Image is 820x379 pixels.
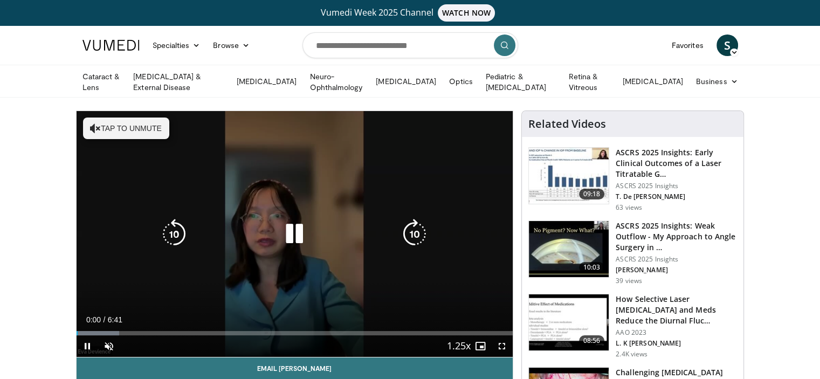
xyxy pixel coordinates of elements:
[369,71,443,92] a: [MEDICAL_DATA]
[83,118,169,139] button: Tap to unmute
[77,111,513,357] video-js: Video Player
[98,335,120,357] button: Unmute
[77,357,513,379] a: Email [PERSON_NAME]
[448,335,470,357] button: Playback Rate
[529,294,609,350] img: 420b1191-3861-4d27-8af4-0e92e58098e4.150x105_q85_crop-smart_upscale.jpg
[470,335,491,357] button: Enable picture-in-picture mode
[616,220,737,253] h3: ASCRS 2025 Insights: Weak Outflow - My Approach to Angle Surgery in …
[104,315,106,324] span: /
[302,32,518,58] input: Search topics, interventions
[665,35,710,56] a: Favorites
[127,71,230,93] a: [MEDICAL_DATA] & External Disease
[108,315,122,324] span: 6:41
[579,335,605,346] span: 08:56
[529,221,609,277] img: c4ee65f2-163e-44d3-aede-e8fb280be1de.150x105_q85_crop-smart_upscale.jpg
[616,294,737,326] h3: How Selective Laser [MEDICAL_DATA] and Meds Reduce the Diurnal Fluc…
[529,148,609,204] img: b8bf30ca-3013-450f-92b0-de11c61660f8.150x105_q85_crop-smart_upscale.jpg
[616,192,737,201] p: T. De [PERSON_NAME]
[479,71,562,93] a: Pediatric & [MEDICAL_DATA]
[616,255,737,264] p: ASCRS 2025 Insights
[76,71,127,93] a: Cataract & Lens
[77,331,513,335] div: Progress Bar
[616,203,642,212] p: 63 views
[616,339,737,348] p: L. K [PERSON_NAME]
[84,4,736,22] a: Vumedi Week 2025 ChannelWATCH NOW
[491,335,513,357] button: Fullscreen
[528,147,737,212] a: 09:18 ASCRS 2025 Insights: Early Clinical Outcomes of a Laser Titratable G… ASCRS 2025 Insights T...
[616,328,737,337] p: AAO 2023
[716,35,738,56] a: S
[579,262,605,273] span: 10:03
[690,71,745,92] a: Business
[146,35,207,56] a: Specialties
[528,294,737,359] a: 08:56 How Selective Laser [MEDICAL_DATA] and Meds Reduce the Diurnal Fluc… AAO 2023 L. K [PERSON_...
[616,71,690,92] a: [MEDICAL_DATA]
[528,220,737,285] a: 10:03 ASCRS 2025 Insights: Weak Outflow - My Approach to Angle Surgery in … ASCRS 2025 Insights [...
[528,118,606,130] h4: Related Videos
[616,277,642,285] p: 39 views
[616,147,737,180] h3: ASCRS 2025 Insights: Early Clinical Outcomes of a Laser Titratable G…
[616,350,647,359] p: 2.4K views
[303,71,369,93] a: Neuro-Ophthalmology
[206,35,256,56] a: Browse
[77,335,98,357] button: Pause
[82,40,140,51] img: VuMedi Logo
[230,71,303,92] a: [MEDICAL_DATA]
[562,71,616,93] a: Retina & Vitreous
[616,266,737,274] p: [PERSON_NAME]
[579,189,605,199] span: 09:18
[86,315,101,324] span: 0:00
[443,71,479,92] a: Optics
[438,4,495,22] span: WATCH NOW
[616,182,737,190] p: ASCRS 2025 Insights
